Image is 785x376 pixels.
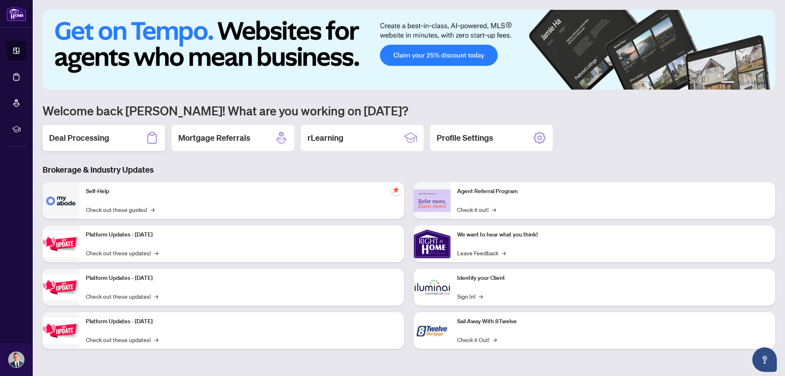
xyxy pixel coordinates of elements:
[493,335,497,344] span: →
[414,225,451,262] img: We want to hear what you think!
[7,6,26,21] img: logo
[457,335,497,344] a: Check it Out!→
[49,132,109,144] h2: Deal Processing
[721,81,734,85] button: 1
[414,189,451,212] img: Agent Referral Program
[457,187,769,196] p: Agent Referral Program
[414,269,451,306] img: Identify your Client
[86,317,397,326] p: Platform Updates - [DATE]
[43,275,79,300] img: Platform Updates - July 8, 2025
[154,248,158,257] span: →
[752,347,777,372] button: Open asap
[437,132,493,144] h2: Profile Settings
[86,292,158,301] a: Check out these updates!→
[86,205,155,214] a: Check out these guides!→
[457,248,506,257] a: Leave Feedback→
[43,231,79,257] img: Platform Updates - July 21, 2025
[43,318,79,344] img: Platform Updates - June 23, 2025
[43,164,775,176] h3: Brokerage & Industry Updates
[457,274,769,283] p: Identify your Client
[414,312,451,349] img: Sail Away With 8Twelve
[86,248,158,257] a: Check out these updates!→
[86,230,397,239] p: Platform Updates - [DATE]
[457,205,496,214] a: Check it out!→
[86,187,397,196] p: Self-Help
[764,81,767,85] button: 6
[154,335,158,344] span: →
[154,292,158,301] span: →
[457,230,769,239] p: We want to hear what you think!
[738,81,741,85] button: 2
[43,182,79,219] img: Self-Help
[751,81,754,85] button: 4
[479,292,483,301] span: →
[457,292,483,301] a: Sign In!→
[86,274,397,283] p: Platform Updates - [DATE]
[502,248,506,257] span: →
[744,81,747,85] button: 3
[492,205,496,214] span: →
[757,81,760,85] button: 5
[457,317,769,326] p: Sail Away With 8Twelve
[43,10,775,90] img: Slide 0
[391,185,401,195] span: pushpin
[150,205,155,214] span: →
[178,132,250,144] h2: Mortgage Referrals
[86,335,158,344] a: Check out these updates!→
[43,103,775,118] h1: Welcome back [PERSON_NAME]! What are you working on [DATE]?
[307,132,343,144] h2: rLearning
[9,352,24,367] img: Profile Icon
